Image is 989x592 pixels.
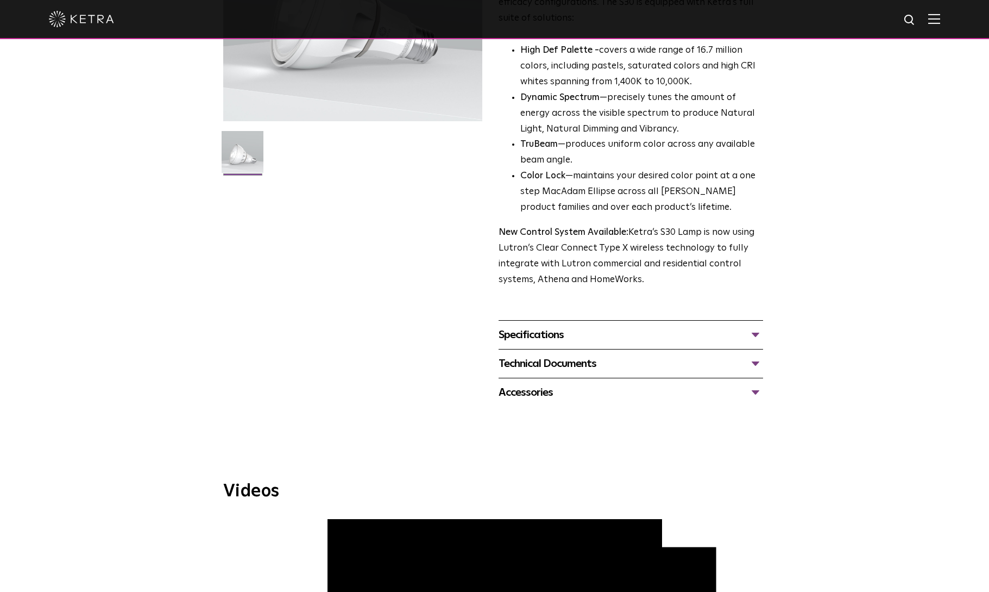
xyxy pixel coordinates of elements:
[928,14,940,24] img: Hamburger%20Nav.svg
[49,11,114,27] img: ketra-logo-2019-white
[520,93,600,102] strong: Dynamic Spectrum
[499,355,763,372] div: Technical Documents
[499,228,628,237] strong: New Control System Available:
[520,90,763,138] li: —precisely tunes the amount of energy across the visible spectrum to produce Natural Light, Natur...
[520,140,558,149] strong: TruBeam
[520,169,763,216] li: —maintains your desired color point at a one step MacAdam Ellipse across all [PERSON_NAME] produc...
[222,131,263,181] img: S30-Lamp-Edison-2021-Web-Square
[520,171,565,180] strong: Color Lock
[499,384,763,401] div: Accessories
[903,14,917,27] img: search icon
[520,43,763,90] p: covers a wide range of 16.7 million colors, including pastels, saturated colors and high CRI whit...
[499,326,763,344] div: Specifications
[520,137,763,169] li: —produces uniform color across any available beam angle.
[499,225,763,288] p: Ketra’s S30 Lamp is now using Lutron’s Clear Connect Type X wireless technology to fully integrat...
[223,483,766,500] h3: Videos
[520,46,599,55] strong: High Def Palette -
